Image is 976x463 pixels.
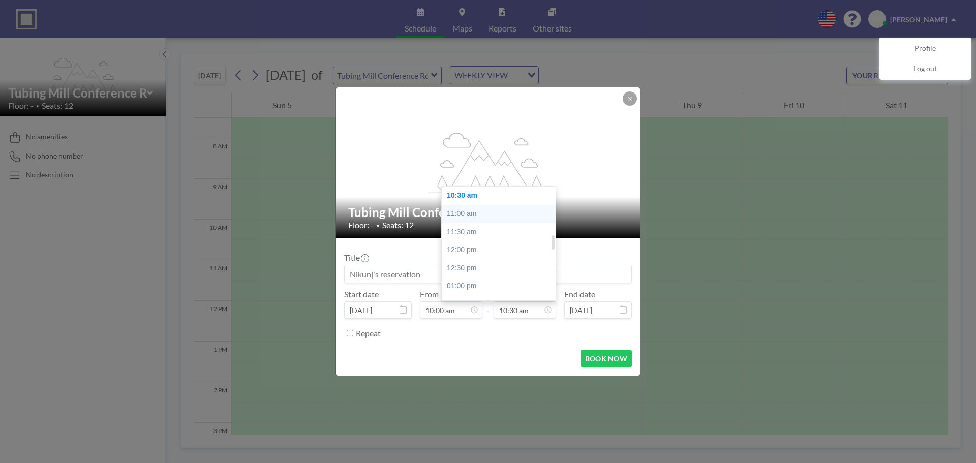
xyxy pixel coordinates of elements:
[442,187,561,205] div: 10:30 am
[442,295,561,314] div: 01:30 pm
[914,44,936,54] span: Profile
[442,259,561,277] div: 12:30 pm
[356,328,381,338] label: Repeat
[581,350,632,367] button: BOOK NOW
[564,289,595,299] label: End date
[420,289,439,299] label: From
[344,289,379,299] label: Start date
[486,293,490,315] span: -
[382,220,414,230] span: Seats: 12
[442,277,561,295] div: 01:00 pm
[913,64,937,74] span: Log out
[345,265,631,283] input: Nikunj's reservation
[376,222,380,229] span: •
[348,205,629,220] h2: Tubing Mill Conference Room
[880,39,970,59] a: Profile
[442,205,561,223] div: 11:00 am
[442,241,561,259] div: 12:00 pm
[880,59,970,79] a: Log out
[442,223,561,241] div: 11:30 am
[348,220,374,230] span: Floor: -
[344,253,368,263] label: Title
